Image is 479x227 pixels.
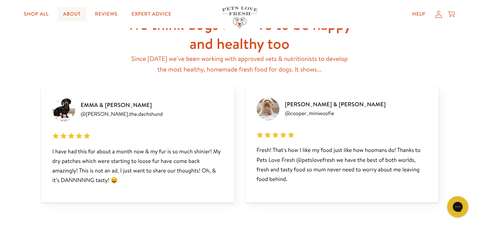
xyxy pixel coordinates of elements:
[52,147,223,186] p: I have had this for about a month now & my fur is so much shinier! My dry patches which were star...
[18,7,55,21] a: Shop All
[89,7,123,21] a: Reviews
[81,101,163,109] div: Emma & [PERSON_NAME]
[407,7,431,21] a: Help
[285,109,386,118] div: @cooper_miniwoofie
[57,7,87,21] a: About
[444,194,472,220] iframe: Gorgias live chat messenger
[285,100,386,109] div: [PERSON_NAME] & [PERSON_NAME]
[257,146,427,184] p: Fresh! That's how I like my food just like how hoomans do! Thanks to Pets Love Fresh @petslovefre...
[81,109,163,119] div: @[PERSON_NAME].the.dachshund
[126,7,177,21] a: Expert Advice
[126,15,353,53] h2: We think dogs deserve to be happy and healthy too
[126,53,353,75] p: Since [DATE] we’ve been working with approved vets & nutritionists to develop the most healthy, h...
[222,6,257,28] img: Pets Love Fresh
